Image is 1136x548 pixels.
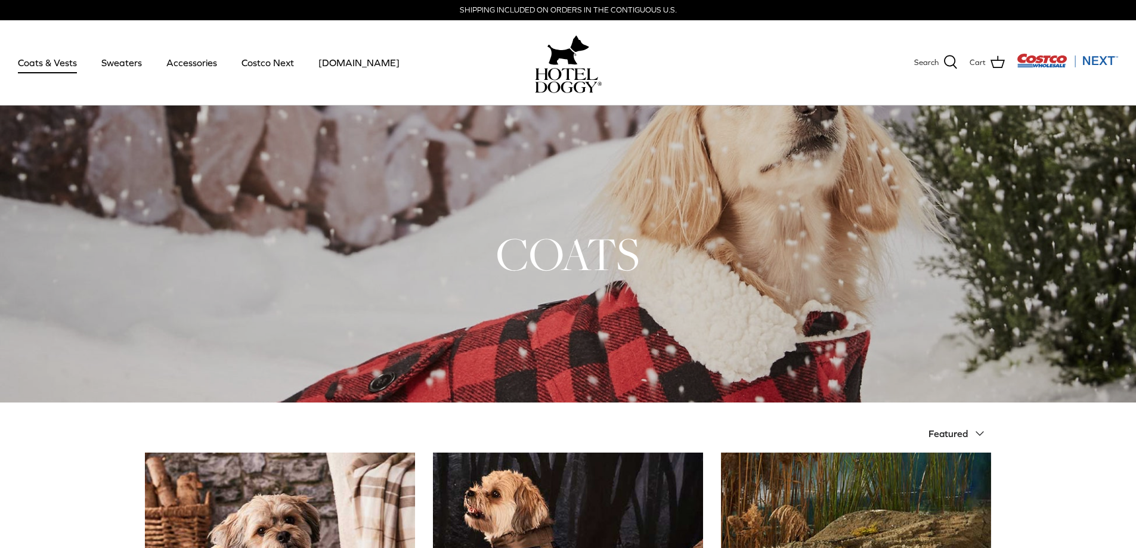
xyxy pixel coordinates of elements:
h1: COATS [145,225,992,283]
a: Cart [970,55,1005,70]
a: Accessories [156,42,228,83]
a: Coats & Vests [7,42,88,83]
img: hoteldoggycom [535,68,602,93]
button: Featured [928,420,992,447]
a: Sweaters [91,42,153,83]
span: Search [914,57,939,69]
a: Visit Costco Next [1017,61,1118,70]
a: Costco Next [231,42,305,83]
a: hoteldoggy.com hoteldoggycom [535,32,602,93]
span: Featured [928,428,968,439]
a: Search [914,55,958,70]
span: Cart [970,57,986,69]
img: Costco Next [1017,53,1118,68]
a: [DOMAIN_NAME] [308,42,410,83]
img: hoteldoggy.com [547,32,589,68]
